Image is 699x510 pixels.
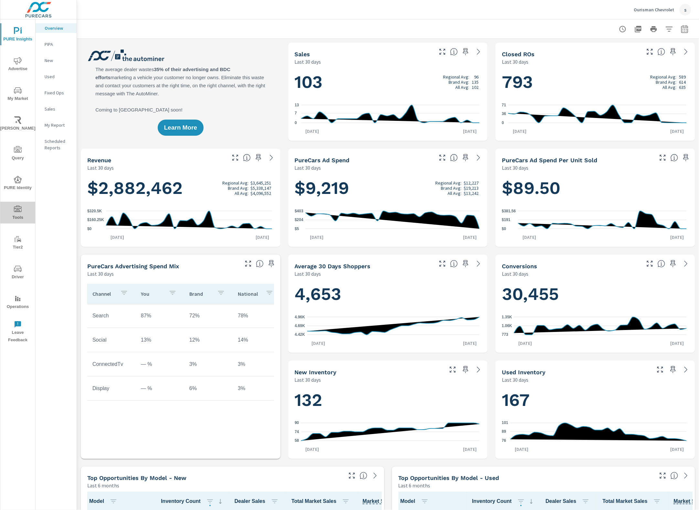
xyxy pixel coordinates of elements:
[295,270,321,278] p: Last 30 days
[502,421,508,425] text: 101
[680,4,691,16] div: s
[647,23,660,36] button: Print Report
[184,380,233,397] td: 6%
[2,116,33,132] span: [PERSON_NAME]
[45,73,71,80] p: Used
[36,88,77,98] div: Fixed Ops
[295,283,482,305] h1: 4,653
[502,227,506,231] text: $0
[2,27,33,43] span: PURE Insights
[87,482,119,490] p: Last 6 months
[87,308,136,324] td: Search
[663,23,676,36] button: Apply Filters
[363,498,395,505] span: Model sales / Total Market Sales. [Market = within dealer PMA (or 60 miles if no PMA is defined) ...
[502,439,506,443] text: 76
[502,376,528,384] p: Last 30 days
[2,206,33,221] span: Tools
[678,23,691,36] button: Select Date Range
[295,177,482,199] h1: $9,219
[2,265,33,281] span: Driver
[464,180,479,186] p: $12,227
[668,259,678,269] span: Save this to your personalized report
[461,153,471,163] span: Save this to your personalized report
[502,103,506,107] text: 71
[36,39,77,49] div: PIPA
[222,180,249,186] p: Regional Avg:
[2,235,33,251] span: Tier2
[502,177,689,199] h1: $89.50
[305,234,328,240] p: [DATE]
[502,263,537,270] h5: Conversions
[2,295,33,311] span: Operations
[398,475,499,482] h5: Top Opportunities by Model - Used
[448,191,461,196] p: All Avg:
[45,106,71,112] p: Sales
[461,259,471,269] span: Save this to your personalized report
[679,80,686,85] p: 614
[681,153,691,163] span: Save this to your personalized report
[87,227,92,231] text: $0
[295,324,305,328] text: 4.69K
[645,259,655,269] button: Make Fullscreen
[2,176,33,192] span: PURE Identity
[87,380,136,397] td: Display
[632,23,645,36] button: "Export Report to PDF"
[502,121,504,125] text: 0
[161,498,224,505] span: Inventory Count
[238,291,260,297] p: National
[295,209,303,213] text: $403
[233,308,281,324] td: 78%
[251,186,271,191] p: $5,338,147
[141,291,164,297] p: You
[253,153,264,163] span: Save this to your personalized report
[502,389,689,411] h1: 167
[87,332,136,348] td: Social
[295,227,299,231] text: $5
[448,365,458,375] button: Make Fullscreen
[370,471,380,481] a: See more details in report
[668,47,678,57] span: Save this to your personalized report
[136,380,184,397] td: — %
[235,191,249,196] p: All Avg:
[87,356,136,372] td: ConnectedTv
[233,356,281,372] td: 3%
[437,153,448,163] button: Make Fullscreen
[502,209,516,213] text: $381.56
[295,389,482,411] h1: 132
[473,259,484,269] a: See more details in report
[502,71,689,93] h1: 793
[472,85,479,90] p: 102
[450,260,458,268] span: A rolling 30 day total of daily Shoppers on the dealership website, averaged over the selected da...
[651,74,677,80] p: Regional Avg:
[671,154,678,162] span: Average cost of advertising per each vehicle sold at the dealer over the selected date range. The...
[658,471,668,481] button: Make Fullscreen
[184,308,233,324] td: 72%
[459,340,481,346] p: [DATE]
[295,121,297,125] text: 0
[2,321,33,344] span: Leave Feedback
[455,85,469,90] p: All Avg:
[450,48,458,56] span: Number of vehicles sold by the dealership over the selected date range. [Source: This data is sou...
[634,7,674,13] p: Ourisman Chevrolet
[45,25,71,31] p: Overview
[502,283,689,305] h1: 30,455
[136,308,184,324] td: 87%
[461,47,471,57] span: Save this to your personalized report
[502,369,545,376] h5: Used Inventory
[136,356,184,372] td: — %
[666,446,689,452] p: [DATE]
[666,128,689,134] p: [DATE]
[45,138,71,151] p: Scheduled Reports
[347,471,357,481] button: Make Fullscreen
[295,51,310,58] h5: Sales
[681,259,691,269] a: See more details in report
[295,71,482,93] h1: 103
[45,41,71,48] p: PIPA
[679,85,686,90] p: 635
[89,498,120,505] span: Model
[36,104,77,114] div: Sales
[450,154,458,162] span: Total cost of media for all PureCars channels for the selected dealership group over the selected...
[459,234,481,240] p: [DATE]
[295,111,297,115] text: 7
[398,482,430,490] p: Last 6 months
